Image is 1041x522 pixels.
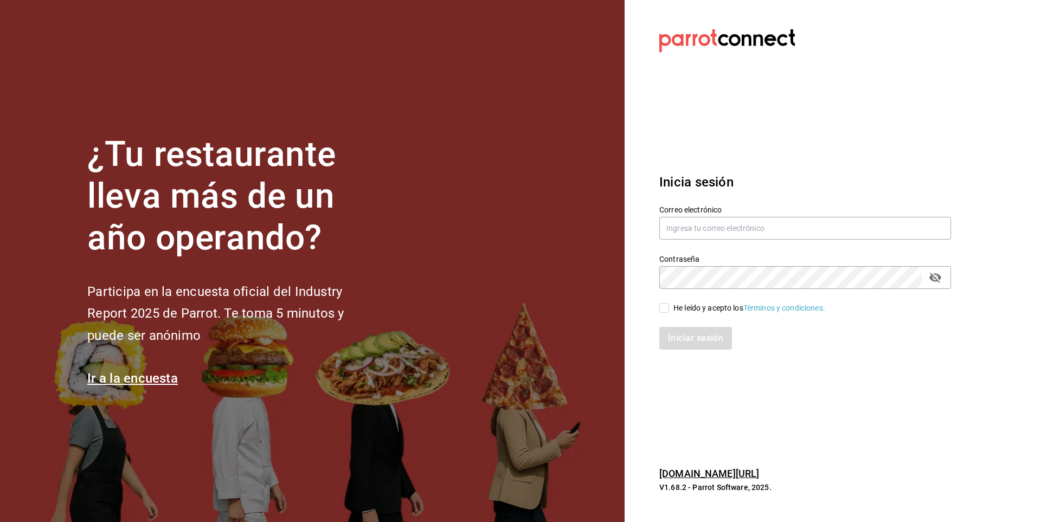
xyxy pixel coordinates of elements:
[659,217,951,240] input: Ingresa tu correo electrónico
[673,302,825,314] div: He leído y acepto los
[659,172,951,192] h3: Inicia sesión
[659,206,951,214] label: Correo electrónico
[659,482,951,493] p: V1.68.2 - Parrot Software, 2025.
[87,281,380,347] h2: Participa en la encuesta oficial del Industry Report 2025 de Parrot. Te toma 5 minutos y puede se...
[87,134,380,259] h1: ¿Tu restaurante lleva más de un año operando?
[87,371,178,386] a: Ir a la encuesta
[659,468,759,479] a: [DOMAIN_NAME][URL]
[926,268,944,287] button: passwordField
[743,304,825,312] a: Términos y condiciones.
[659,255,951,263] label: Contraseña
